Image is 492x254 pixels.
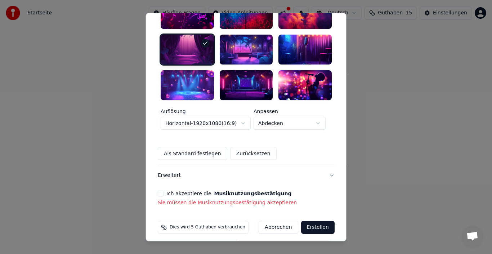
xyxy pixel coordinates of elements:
label: Ich akzeptiere die [166,191,291,196]
button: Abbrechen [259,221,298,234]
button: Erstellen [301,221,334,234]
button: Erweitert [158,166,335,185]
button: Als Standard festlegen [158,147,227,160]
p: Sie müssen die Musiknutzungsbestätigung akzeptieren [158,199,335,206]
label: Auflösung [161,109,251,114]
button: Zurücksetzen [230,147,276,160]
button: Ich akzeptiere die [214,191,291,196]
label: Anpassen [254,109,326,114]
span: Dies wird 5 Guthaben verbrauchen [170,224,245,230]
